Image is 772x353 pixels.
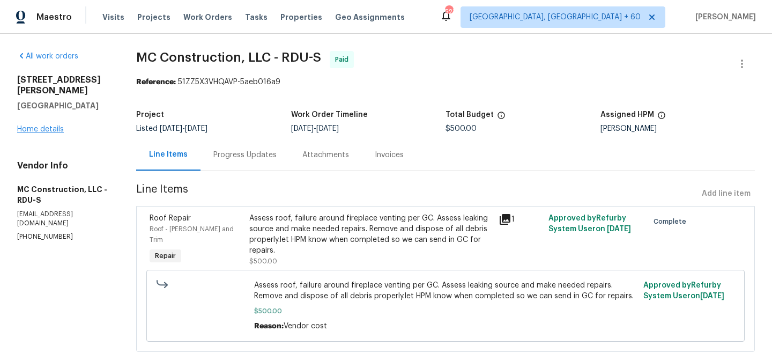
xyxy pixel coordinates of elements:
div: [PERSON_NAME] [600,125,755,133]
p: [PHONE_NUMBER] [17,232,110,241]
span: Maestro [36,12,72,23]
div: Assess roof, failure around fireplace venting per GC. Assess leaking source and make needed repai... [249,213,492,256]
div: Invoices [375,150,404,160]
span: Roof - [PERSON_NAME] and Trim [150,226,234,243]
span: Projects [137,12,170,23]
div: 51ZZ5X3VHQAVP-5aeb016a9 [136,77,755,87]
span: Properties [280,12,322,23]
p: [EMAIL_ADDRESS][DOMAIN_NAME] [17,210,110,228]
span: Line Items [136,184,697,204]
h4: Vendor Info [17,160,110,171]
h5: Project [136,111,164,119]
a: Home details [17,126,64,133]
div: Line Items [149,149,188,160]
span: [GEOGRAPHIC_DATA], [GEOGRAPHIC_DATA] + 60 [470,12,641,23]
a: All work orders [17,53,78,60]
h5: Assigned HPM [600,111,654,119]
h5: MC Construction, LLC - RDU-S [17,184,110,205]
span: Visits [102,12,124,23]
h5: [GEOGRAPHIC_DATA] [17,100,110,111]
span: Geo Assignments [335,12,405,23]
span: $500.00 [446,125,477,133]
h2: [STREET_ADDRESS][PERSON_NAME] [17,75,110,96]
span: [DATE] [607,225,631,233]
span: Repair [151,251,180,261]
div: Attachments [302,150,349,160]
span: The hpm assigned to this work order. [657,111,666,125]
div: 1 [499,213,542,226]
span: Tasks [245,13,268,21]
span: $500.00 [254,306,637,317]
span: Approved by Refurby System User on [643,282,724,300]
span: [DATE] [291,125,314,133]
span: Assess roof, failure around fireplace venting per GC. Assess leaking source and make needed repai... [254,280,637,301]
span: Reason: [254,322,284,330]
span: [DATE] [700,292,724,300]
span: Work Orders [183,12,232,23]
h5: Total Budget [446,111,494,119]
span: Approved by Refurby System User on [548,215,631,233]
span: Complete [654,216,691,227]
span: The total cost of line items that have been proposed by Opendoor. This sum includes line items th... [497,111,506,125]
div: Progress Updates [213,150,277,160]
b: Reference: [136,78,176,86]
span: MC Construction, LLC - RDU-S [136,51,321,64]
span: Roof Repair [150,215,191,222]
span: Vendor cost [284,322,327,330]
span: Listed [136,125,207,133]
div: 523 [445,6,452,17]
span: [DATE] [185,125,207,133]
span: [PERSON_NAME] [691,12,756,23]
span: [DATE] [316,125,339,133]
h5: Work Order Timeline [291,111,368,119]
span: Paid [335,54,353,65]
span: - [291,125,339,133]
span: [DATE] [160,125,182,133]
span: - [160,125,207,133]
span: $500.00 [249,258,277,264]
